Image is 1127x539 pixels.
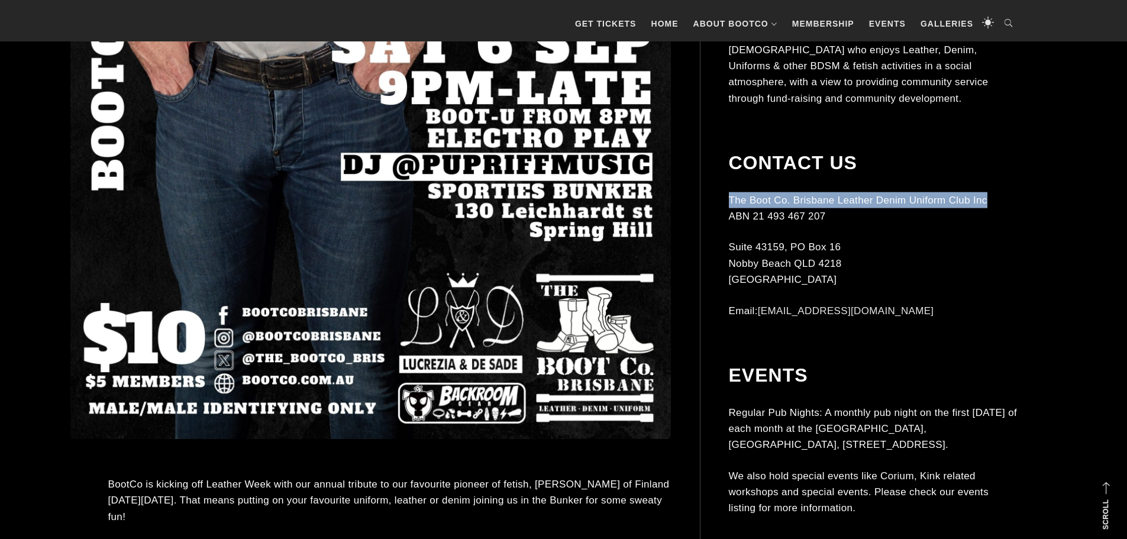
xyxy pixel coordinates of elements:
a: About BootCo [687,6,783,41]
p: The Boot Co. provides a forum for anyone identifying as [DEMOGRAPHIC_DATA] who enjoys Leather, De... [729,25,1019,106]
a: GET TICKETS [569,6,642,41]
p: BootCo is kicking off Leather Week with our annual tribute to our favourite pioneer of fetish, [P... [108,476,671,525]
p: Suite 43159, PO Box 16 Nobby Beach QLD 4218 [GEOGRAPHIC_DATA] [729,239,1019,288]
a: Home [645,6,684,41]
p: Email: [729,302,1019,318]
h2: Contact Us [729,151,1019,174]
a: Membership [786,6,860,41]
p: The Boot Co. Brisbane Leather Denim Uniform Club Inc ABN 21 493 467 207 [729,192,1019,224]
a: [EMAIL_ADDRESS][DOMAIN_NAME] [758,305,934,316]
strong: Scroll [1102,499,1110,530]
p: Regular Pub Nights: A monthly pub night on the first [DATE] of each month at the [GEOGRAPHIC_DATA... [729,404,1019,453]
a: Events [863,6,912,41]
h2: Events [729,364,1019,386]
a: Galleries [915,6,979,41]
p: We also hold special events like Corium, Kink related workshops and special events. Please check ... [729,467,1019,516]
